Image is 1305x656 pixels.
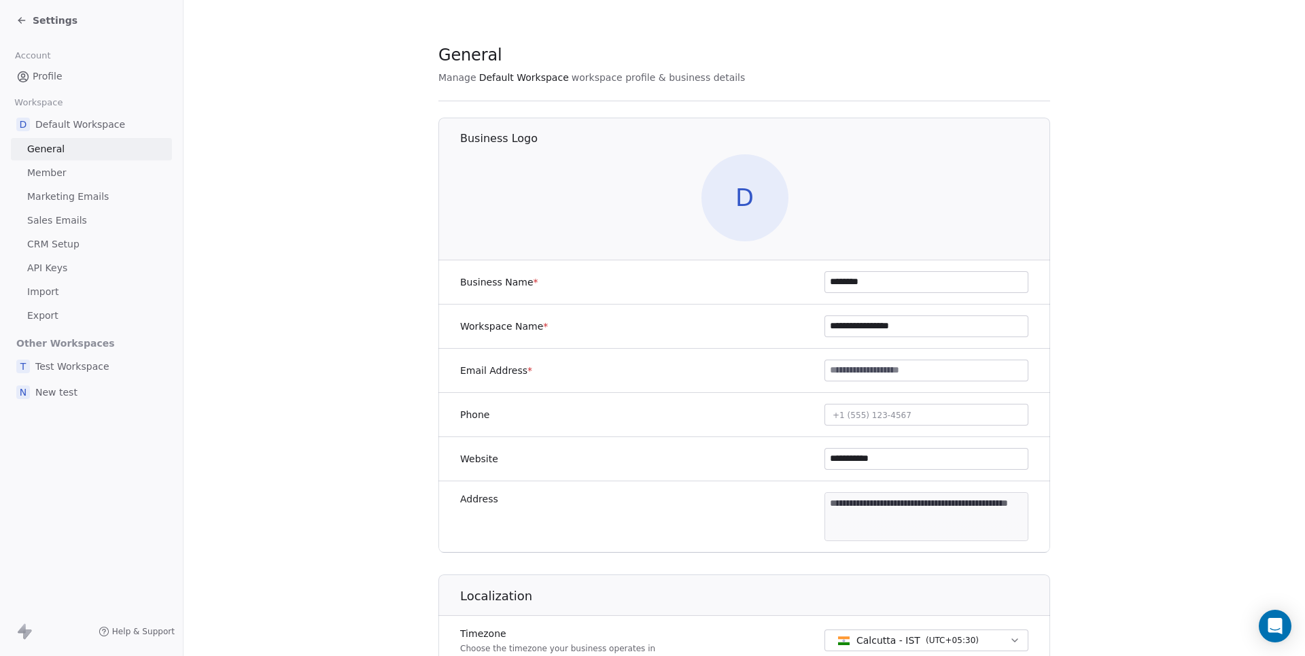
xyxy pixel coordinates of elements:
span: API Keys [27,261,67,275]
h1: Business Logo [460,131,1051,146]
span: Export [27,309,58,323]
span: General [27,142,65,156]
span: T [16,360,30,373]
span: D [701,154,788,241]
span: Settings [33,14,77,27]
div: Open Intercom Messenger [1259,610,1291,642]
label: Business Name [460,275,538,289]
span: Member [27,166,67,180]
label: Timezone [460,627,655,640]
span: Calcutta - IST [856,634,920,647]
span: New test [35,385,77,399]
button: Calcutta - IST(UTC+05:30) [824,629,1028,651]
span: Help & Support [112,626,175,637]
span: Manage [438,71,476,84]
a: General [11,138,172,160]
a: API Keys [11,257,172,279]
span: Sales Emails [27,213,87,228]
span: CRM Setup [27,237,80,252]
a: Marketing Emails [11,186,172,208]
a: Help & Support [99,626,175,637]
span: Test Workspace [35,360,109,373]
span: workspace profile & business details [572,71,746,84]
span: Marketing Emails [27,190,109,204]
span: Default Workspace [35,118,125,131]
a: Profile [11,65,172,88]
span: Other Workspaces [11,332,120,354]
a: Sales Emails [11,209,172,232]
a: CRM Setup [11,233,172,256]
h1: Localization [460,588,1051,604]
span: Import [27,285,58,299]
button: +1 (555) 123-4567 [824,404,1028,426]
span: +1 (555) 123-4567 [833,411,911,420]
label: Email Address [460,364,532,377]
span: D [16,118,30,131]
span: ( UTC+05:30 ) [926,634,979,646]
a: Settings [16,14,77,27]
span: N [16,385,30,399]
span: Workspace [9,92,69,113]
a: Member [11,162,172,184]
span: General [438,45,502,65]
label: Address [460,492,498,506]
p: Choose the timezone your business operates in [460,643,655,654]
label: Workspace Name [460,320,548,333]
label: Phone [460,408,489,421]
a: Import [11,281,172,303]
label: Website [460,452,498,466]
span: Account [9,46,56,66]
span: Default Workspace [479,71,569,84]
span: Profile [33,69,63,84]
a: Export [11,305,172,327]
